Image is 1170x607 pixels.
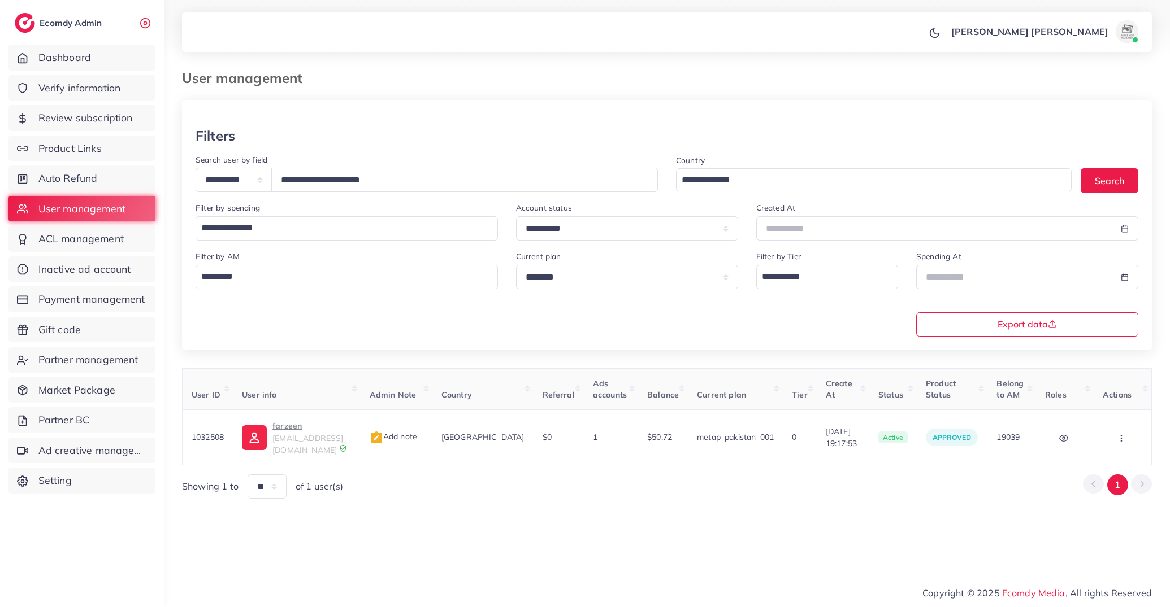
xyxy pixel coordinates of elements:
span: 0 [792,432,796,442]
button: Go to page 1 [1107,474,1128,495]
label: Created At [756,202,796,213]
label: Account status [516,202,572,213]
label: Spending At [916,251,961,262]
span: $50.72 [647,432,672,442]
label: Filter by Tier [756,251,801,262]
span: Status [878,390,903,400]
span: Payment management [38,292,145,307]
span: Market Package [38,383,115,398]
span: Referral [543,390,575,400]
span: Gift code [38,322,81,337]
a: ACL management [8,226,155,252]
span: Roles [1045,390,1067,400]
span: approved [933,433,971,442]
span: [GEOGRAPHIC_DATA] [441,432,525,442]
a: Setting [8,468,155,494]
p: [PERSON_NAME] [PERSON_NAME] [951,25,1108,38]
img: logo [15,13,35,33]
span: active [878,431,908,444]
span: Tier [792,390,808,400]
span: , All rights Reserved [1065,586,1152,600]
span: 1 [593,432,597,442]
span: $0 [543,432,552,442]
img: 9CAL8B2pu8EFxCJHYAAAAldEVYdGRhdGU6Y3JlYXRlADIwMjItMTItMDlUMDQ6NTg6MzkrMDA6MDBXSlgLAAAAJXRFWHRkYXR... [339,444,347,452]
input: Search for option [197,219,483,238]
span: Belong to AM [996,378,1024,400]
a: Ad creative management [8,438,155,464]
a: User management [8,196,155,222]
span: User management [38,202,125,216]
span: metap_pakistan_001 [697,432,774,442]
span: Partner management [38,352,138,367]
label: Country [676,155,705,166]
a: Dashboard [8,45,155,71]
span: [EMAIL_ADDRESS][DOMAIN_NAME] [272,433,343,455]
a: Product Links [8,136,155,161]
a: farzeen[EMAIL_ADDRESS][DOMAIN_NAME] [242,419,352,456]
div: Search for option [196,216,498,241]
a: Auto Refund [8,165,155,191]
span: Balance [647,390,679,400]
label: Filter by spending [196,202,260,213]
span: of 1 user(s) [296,480,343,493]
a: logoEcomdy Admin [15,13,105,33]
span: Current plan [697,390,746,400]
button: Export data [916,312,1138,337]
span: Showing 1 to [182,480,239,493]
span: 19039 [996,432,1020,442]
img: admin_note.cdd0b510.svg [370,431,383,444]
label: Filter by AM [196,251,240,262]
a: Review subscription [8,105,155,131]
a: Payment management [8,286,155,312]
h3: Filters [196,128,235,144]
span: Verify information [38,81,121,95]
span: User ID [192,390,220,400]
a: Inactive ad account [8,256,155,282]
label: Search user by field [196,154,267,165]
input: Search for option [758,267,883,286]
ul: Pagination [1083,474,1152,495]
label: Current plan [516,251,561,262]
button: Search [1081,168,1138,193]
input: Search for option [678,172,1057,189]
div: Search for option [756,265,898,289]
input: Search for option [197,267,483,286]
span: Setting [38,473,72,488]
span: Export data [998,320,1057,329]
span: Product Links [38,141,102,156]
a: Partner management [8,347,155,373]
div: Search for option [676,168,1072,191]
img: ic-user-info.36bf1079.svg [242,425,267,450]
a: Partner BC [8,407,155,433]
span: Partner BC [38,413,90,427]
span: Admin Note [370,390,417,400]
span: User info [242,390,276,400]
div: Search for option [196,265,498,289]
span: Review subscription [38,111,133,125]
h3: User management [182,70,311,86]
a: Market Package [8,377,155,403]
span: 1032508 [192,432,224,442]
a: Verify information [8,75,155,101]
span: Product Status [926,378,956,400]
span: Create At [826,378,852,400]
span: ACL management [38,232,124,246]
span: Ads accounts [593,378,627,400]
span: Actions [1103,390,1132,400]
h2: Ecomdy Admin [40,18,105,28]
img: avatar [1116,20,1138,43]
a: Gift code [8,317,155,343]
span: Auto Refund [38,171,98,186]
a: Ecomdy Media [1002,587,1065,599]
span: Ad creative management [38,443,147,458]
span: Copyright © 2025 [922,586,1152,600]
a: [PERSON_NAME] [PERSON_NAME]avatar [945,20,1143,43]
p: farzeen [272,419,352,433]
span: Dashboard [38,50,91,65]
span: Add note [370,431,417,442]
span: [DATE] 19:17:53 [826,426,860,449]
span: Inactive ad account [38,262,131,277]
span: Country [441,390,472,400]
